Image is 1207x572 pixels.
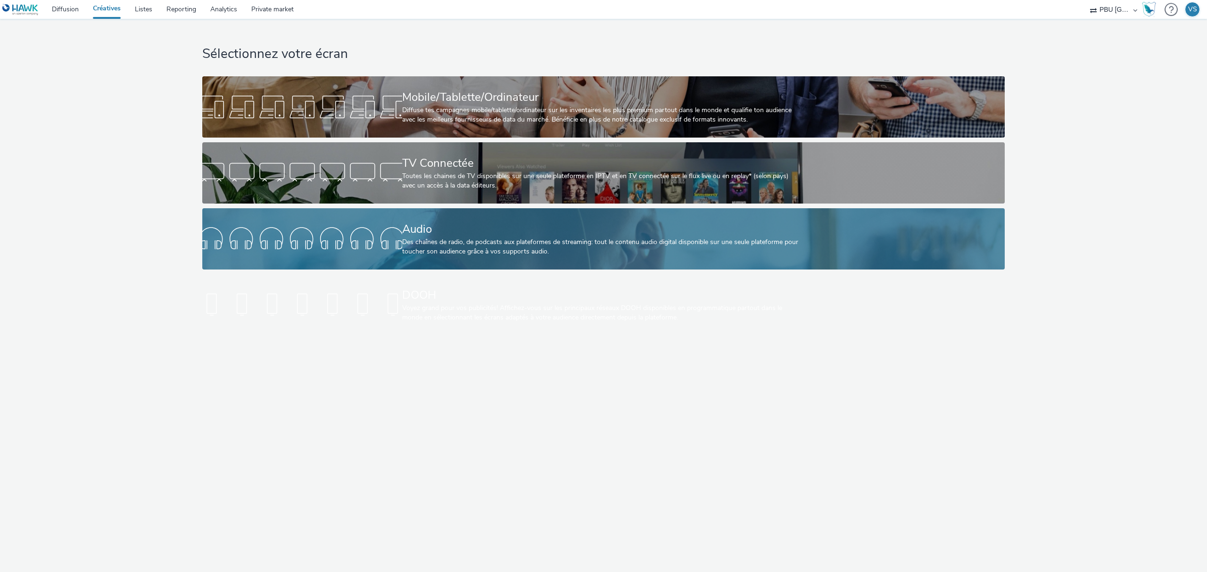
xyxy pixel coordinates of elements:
[402,155,802,172] div: TV Connectée
[2,4,39,16] img: undefined Logo
[402,106,802,125] div: Diffuse tes campagnes mobile/tablette/ordinateur sur les inventaires les plus premium partout dan...
[202,208,1005,270] a: AudioDes chaînes de radio, de podcasts aux plateformes de streaming: tout le contenu audio digita...
[1142,2,1160,17] a: Hawk Academy
[1188,2,1197,16] div: VS
[402,287,802,303] div: DOOH
[202,274,1005,335] a: DOOHVoyez grand pour vos publicités! Affichez-vous sur les principaux réseaux DOOH disponibles en...
[402,89,802,106] div: Mobile/Tablette/Ordinateur
[202,76,1005,138] a: Mobile/Tablette/OrdinateurDiffuse tes campagnes mobile/tablette/ordinateur sur les inventaires le...
[1142,2,1156,17] img: Hawk Academy
[402,221,802,237] div: Audio
[402,237,802,257] div: Des chaînes de radio, de podcasts aux plateformes de streaming: tout le contenu audio digital dis...
[202,142,1005,204] a: TV ConnectéeToutes les chaines de TV disponibles sur une seule plateforme en IPTV et en TV connec...
[402,172,802,191] div: Toutes les chaines de TV disponibles sur une seule plateforme en IPTV et en TV connectée sur le f...
[202,45,1005,63] h1: Sélectionnez votre écran
[402,303,802,323] div: Voyez grand pour vos publicités! Affichez-vous sur les principaux réseaux DOOH disponibles en pro...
